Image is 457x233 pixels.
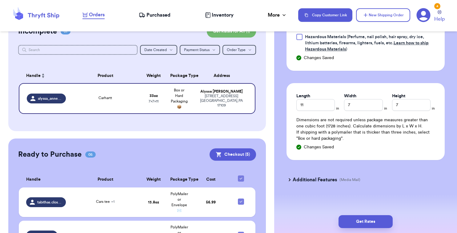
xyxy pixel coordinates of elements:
[180,45,220,55] button: Payment Status
[296,117,435,142] div: Dimensions are not required unless package measures greater than one cubic foot (1728 inches). Ca...
[432,106,435,111] span: in
[384,106,387,111] span: in
[85,151,96,158] span: 05
[38,96,62,101] span: alyssa_anne_thrifts
[150,94,158,98] strong: 33 oz
[171,88,188,109] span: Box or Hard Packaging 📦
[70,172,141,187] th: Product
[304,144,334,150] span: Changes Saved
[195,94,247,108] div: [STREET_ADDRESS] [GEOGRAPHIC_DATA] , PA 17109
[434,15,445,23] span: Help
[434,10,445,23] a: Help
[206,200,216,204] span: $ 6.99
[305,35,346,39] span: Hazardous Materials
[227,48,246,52] span: Order Type
[296,129,435,142] p: If shipping with a polymailer that is thicker than three inches, select "Box or hard packaging".
[434,3,440,9] div: 4
[26,73,41,79] span: Handle
[184,48,210,52] span: Payment Status
[298,8,352,22] button: Copy Customer Link
[18,26,57,36] h2: Incomplete
[166,68,192,83] th: Package Type
[392,93,405,99] label: Height
[205,11,234,19] a: Inventory
[296,93,310,99] label: Length
[89,11,105,18] span: Orders
[339,177,360,182] p: (Media Mail)
[166,172,192,187] th: Package Type
[82,11,105,19] a: Orders
[304,55,334,61] span: Changes Saved
[336,106,339,111] span: in
[18,150,82,159] h2: Ready to Purchase
[192,68,255,83] th: Address
[192,172,230,187] th: Cost
[61,28,70,34] span: 01
[148,200,159,204] strong: 13.8 oz
[344,93,356,99] label: Width
[146,11,170,19] span: Purchased
[144,48,167,52] span: Date Created
[293,176,337,183] h3: Additional Features
[195,89,247,94] div: Alyssa [PERSON_NAME]
[170,192,188,212] span: PolyMailer or Envelope ✉️
[305,35,429,51] span: (Perfume, nail polish, hair spray, dry ice, lithium batteries, firearms, lighters, fuels, etc. )
[212,11,234,19] span: Inventory
[139,11,170,19] a: Purchased
[41,72,46,79] button: Sort ascending
[207,25,256,38] button: Get Rates for All (1)
[96,200,114,203] span: Cars tee
[141,68,166,83] th: Weight
[98,96,112,100] span: Carhartt
[26,176,41,183] span: Handle
[141,172,166,187] th: Weight
[268,11,287,19] div: More
[140,45,177,55] button: Date Created
[222,45,256,55] button: Order Type
[149,99,158,103] span: 7 x 7 x 11
[18,45,138,55] input: Search
[339,215,393,228] button: Get Rates
[111,200,114,203] span: + 1
[356,8,410,22] button: New Shipping Order
[70,68,141,83] th: Product
[37,200,62,205] span: tabithas.closet561
[210,148,256,161] button: Checkout (5)
[416,8,431,22] a: 4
